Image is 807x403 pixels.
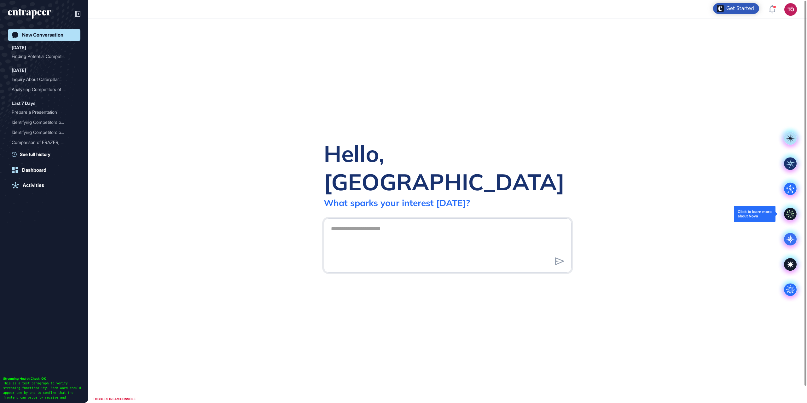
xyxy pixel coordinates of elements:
[8,164,80,176] a: Dashboard
[12,74,72,84] div: Inquiry About Caterpillar...
[22,167,46,173] div: Dashboard
[726,5,754,12] div: Get Started
[12,84,77,95] div: Analyzing Competitors of Tesla
[12,44,26,51] div: [DATE]
[8,29,80,41] a: New Conversation
[12,117,72,127] div: Identifying Competitors o...
[12,51,77,61] div: Finding Potential Competitors for Asus
[12,74,77,84] div: Inquiry About Caterpillar Company in Database
[8,179,80,192] a: Activities
[12,151,80,158] a: See full history
[12,100,35,107] div: Last 7 Days
[784,3,797,16] button: TÖ
[717,5,724,12] img: launcher-image-alternative-text
[12,137,72,147] div: Comparison of ERAZER, ASU...
[12,66,26,74] div: [DATE]
[12,127,77,137] div: Identifying Competitors of Asus and Razer
[738,210,772,218] div: Click to learn more about Nova
[12,107,77,117] div: Prepare a Presentation
[12,117,77,127] div: Identifying Competitors of OpenAI
[23,182,44,188] div: Activities
[12,51,72,61] div: Finding Potential Competi...
[12,107,72,117] div: Prepare a Presentation
[324,139,572,196] div: Hello, [GEOGRAPHIC_DATA]
[324,197,470,208] div: What sparks your interest [DATE]?
[12,127,72,137] div: Identifying Competitors o...
[12,84,72,95] div: Analyzing Competitors of ...
[713,3,759,14] div: Open Get Started checklist
[8,9,51,19] div: entrapeer-logo
[12,137,77,147] div: Comparison of ERAZER, ASUS, and Razer Gaming Brands
[22,32,63,38] div: New Conversation
[20,151,50,158] span: See full history
[91,395,137,403] div: TOGGLE STREAM CONSOLE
